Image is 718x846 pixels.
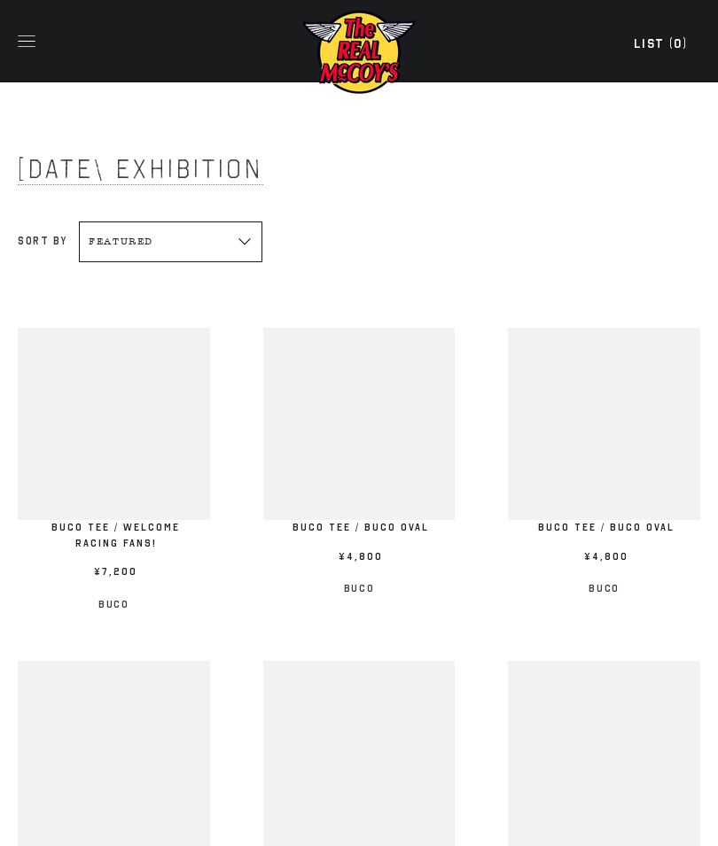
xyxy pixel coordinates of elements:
[35,564,192,585] span: ¥7,200
[18,328,210,614] a: BUCO TEE / WELCOME RACING FANS! BUCO TEE / WELCOME RACING FANS! ¥7,200 Buco
[263,328,456,599] a: BUCO TEE / BUCO OVAL BUCO TEE / BUCO OVAL ¥4,800 Buco
[35,520,192,555] span: BUCO TEE / WELCOME RACING FANS!
[634,35,687,58] div: List ( )
[526,520,683,540] span: BUCO TEE / BUCO OVAL
[612,35,709,58] a: List (0)
[18,235,66,247] label: Sort by
[281,520,438,540] span: BUCO TEE / BUCO OVAL
[263,578,456,599] p: Buco
[18,153,263,185] span: [DATE] Exhibition
[281,549,438,570] span: ¥4,800
[526,549,683,570] span: ¥4,800
[301,9,417,96] img: mccoys-exhibition
[508,578,700,599] p: Buco
[18,594,210,615] p: Buco
[674,36,682,51] span: 0
[508,328,700,599] a: BUCO TEE / BUCO OVAL BUCO TEE / BUCO OVAL ¥4,800 Buco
